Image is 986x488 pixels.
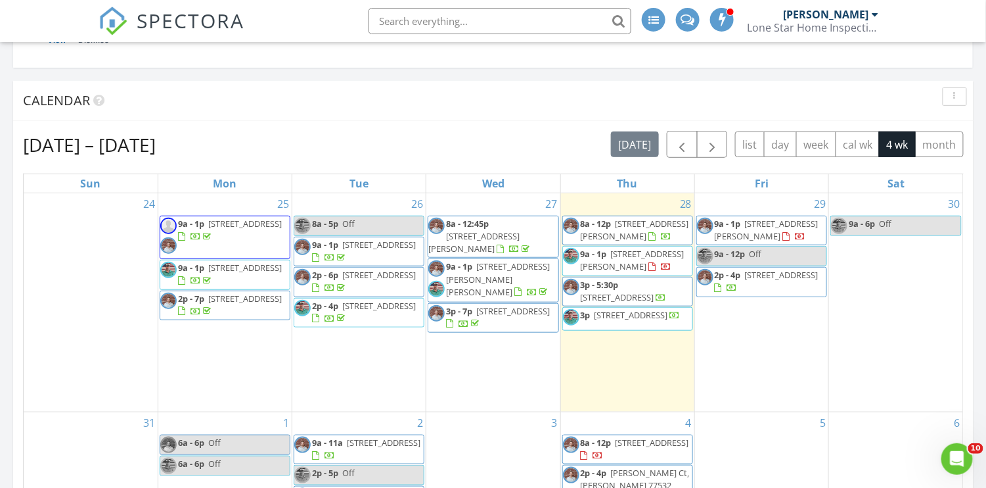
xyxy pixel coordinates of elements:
[426,193,560,412] td: Go to August 27, 2025
[294,269,311,285] img: 20221206143856631.png
[294,267,424,297] a: 2p - 6p [STREET_ADDRESS]
[879,132,916,157] button: 4 wk
[428,216,558,258] a: 8a - 12:45p [STREET_ADDRESS][PERSON_NAME]
[784,8,869,21] div: [PERSON_NAME]
[715,269,818,293] a: 2p - 4p [STREET_ADDRESS]
[312,300,416,324] a: 2p - 4p [STREET_ADDRESS]
[715,218,818,242] a: 9a - 1p [STREET_ADDRESS][PERSON_NAME]
[312,239,338,251] span: 9a - 1p
[99,7,127,36] img: The Best Home Inspection Software - Spectora
[667,131,698,158] button: Previous
[312,467,338,479] span: 2p - 5p
[294,237,424,266] a: 9a - 1p [STREET_ADDRESS]
[562,246,693,276] a: 9a - 1p [STREET_ADDRESS][PERSON_NAME]
[748,21,879,34] div: Lone Star Home Inspections PLLC
[160,262,177,278] img: img_0541.jpeg
[428,260,445,277] img: 20221206143856631.png
[160,237,177,254] img: 20221206143856631.png
[312,239,416,263] a: 9a - 1p [STREET_ADDRESS]
[683,412,694,433] a: Go to September 4, 2025
[342,239,416,251] span: [STREET_ADDRESS]
[369,8,631,34] input: Search everything...
[294,435,424,464] a: 9a - 11a [STREET_ADDRESS]
[836,132,880,157] button: cal wk
[141,193,158,214] a: Go to August 24, 2025
[428,258,558,302] a: 9a - 1p [STREET_ADDRESS][PERSON_NAME][PERSON_NAME]
[428,305,445,322] img: 20221206143856631.png
[817,412,828,433] a: Go to September 5, 2025
[562,307,693,331] a: 3p [STREET_ADDRESS]
[562,216,693,245] a: 8a - 12p [STREET_ADDRESS][PERSON_NAME]
[160,437,177,453] img: 20221206143856631.png
[78,174,103,193] a: Sunday
[563,437,579,453] img: 20221206143856631.png
[160,291,290,320] a: 2p - 7p [STREET_ADDRESS]
[968,443,983,454] span: 10
[160,260,290,289] a: 9a - 1p [STREET_ADDRESS]
[141,412,158,433] a: Go to August 31, 2025
[560,193,694,412] td: Go to August 28, 2025
[581,248,684,272] a: 9a - 1p [STREET_ADDRESS][PERSON_NAME]
[581,248,607,260] span: 9a - 1p
[796,132,836,157] button: week
[562,435,693,464] a: 8a - 12p [STREET_ADDRESS]
[347,437,420,449] span: [STREET_ADDRESS]
[178,262,204,274] span: 9a - 1p
[562,277,693,306] a: 3p - 5:30p [STREET_ADDRESS]
[941,443,973,475] iframe: Intercom live chat
[409,193,426,214] a: Go to August 26, 2025
[581,309,591,321] span: 3p
[946,193,963,214] a: Go to August 30, 2025
[428,281,445,297] img: img_0541.jpeg
[312,269,338,281] span: 2p - 6p
[480,174,507,193] a: Wednesday
[697,218,713,234] img: 20221206143856631.png
[697,131,728,158] button: Next
[581,279,619,291] span: 3p - 5:30p
[811,193,828,214] a: Go to August 29, 2025
[208,293,282,305] span: [STREET_ADDRESS]
[342,300,416,312] span: [STREET_ADDRESS]
[952,412,963,433] a: Go to September 6, 2025
[885,174,907,193] a: Saturday
[563,218,579,234] img: 20221206143856631.png
[715,269,741,281] span: 2p - 4p
[294,239,311,255] img: 20221206143856631.png
[208,437,221,449] span: Off
[476,305,550,317] span: [STREET_ADDRESS]
[764,132,797,157] button: day
[581,437,689,461] a: 8a - 12p [STREET_ADDRESS]
[178,293,204,305] span: 2p - 7p
[446,260,550,297] a: 9a - 1p [STREET_ADDRESS][PERSON_NAME][PERSON_NAME]
[697,269,713,285] img: 20221206143856631.png
[23,91,90,109] span: Calendar
[581,218,689,242] span: [STREET_ADDRESS][PERSON_NAME]
[428,218,532,255] a: 8a - 12:45p [STREET_ADDRESS][PERSON_NAME]
[428,218,445,234] img: 20221206143856631.png
[208,262,282,274] span: [STREET_ADDRESS]
[178,218,282,242] a: 9a - 1p [STREET_ADDRESS]
[208,218,282,230] span: [STREET_ADDRESS]
[178,458,204,470] span: 6a - 6p
[446,260,550,297] span: [STREET_ADDRESS][PERSON_NAME][PERSON_NAME]
[715,218,741,230] span: 9a - 1p
[829,193,963,412] td: Go to August 30, 2025
[342,269,416,281] span: [STREET_ADDRESS]
[428,230,520,255] span: [STREET_ADDRESS][PERSON_NAME]
[294,298,424,328] a: 2p - 4p [STREET_ADDRESS]
[160,458,177,474] img: img_0541.jpeg
[543,193,560,214] a: Go to August 27, 2025
[581,279,667,303] a: 3p - 5:30p [STREET_ADDRESS]
[581,437,612,449] span: 8a - 12p
[563,309,579,326] img: img_0541.jpeg
[160,218,177,234] img: default-user-f0147aede5fd5fa78ca7ade42f37bd4542148d508eef1c3d3ea960f66861d68b.jpg
[752,174,771,193] a: Friday
[879,218,891,230] span: Off
[312,437,420,461] a: 9a - 11a [STREET_ADDRESS]
[581,218,689,242] a: 8a - 12p [STREET_ADDRESS][PERSON_NAME]
[849,218,875,230] span: 9a - 6p
[160,216,290,259] a: 9a - 1p [STREET_ADDRESS]
[292,193,426,412] td: Go to August 26, 2025
[745,269,818,281] span: [STREET_ADDRESS]
[611,132,659,157] button: [DATE]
